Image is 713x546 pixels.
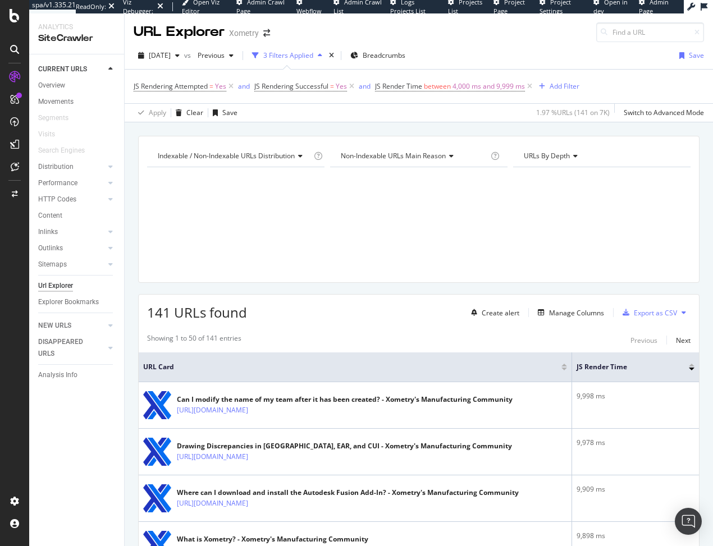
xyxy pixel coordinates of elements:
span: = [209,81,213,91]
img: main image [143,437,171,466]
a: Performance [38,177,105,189]
div: Open Intercom Messenger [675,508,702,535]
div: Add Filter [550,81,579,91]
span: Non-Indexable URLs Main Reason [341,151,446,160]
a: Movements [38,96,116,108]
button: Add Filter [534,80,579,93]
div: and [238,81,250,91]
div: and [359,81,371,91]
button: Save [208,104,237,122]
h4: Non-Indexable URLs Main Reason [339,147,488,165]
div: Clear [186,108,203,117]
span: between [424,81,451,91]
div: DISAPPEARED URLS [38,336,95,360]
a: [URL][DOMAIN_NAME] [177,498,248,509]
img: main image [143,391,171,420]
div: HTTP Codes [38,194,76,205]
a: Sitemaps [38,259,105,270]
div: arrow-right-arrow-left [263,29,270,37]
button: [DATE] [134,47,184,65]
a: CURRENT URLS [38,63,105,75]
span: JS Render Time [577,362,672,372]
span: Yes [215,79,226,94]
button: Breadcrumbs [346,47,410,65]
div: 9,898 ms [577,531,694,541]
div: Apply [149,108,166,117]
div: Outlinks [38,242,63,254]
div: Performance [38,177,77,189]
span: 2025 Aug. 11th [149,51,171,60]
span: 141 URLs found [147,303,247,322]
div: Showing 1 to 50 of 141 entries [147,333,241,347]
button: Create alert [467,304,519,322]
h4: Indexable / Non-Indexable URLs Distribution [156,147,312,165]
a: Visits [38,129,66,140]
a: Inlinks [38,226,105,238]
div: Save [222,108,237,117]
div: Overview [38,80,65,91]
div: Search Engines [38,145,85,157]
input: Find a URL [596,22,704,42]
button: Apply [134,104,166,122]
div: Previous [630,336,657,345]
div: Switch to Advanced Mode [624,108,704,117]
div: ReadOnly: [76,2,106,11]
div: Export as CSV [634,308,677,318]
div: Next [676,336,691,345]
span: Yes [336,79,347,94]
button: Previous [630,333,657,347]
div: Where can I download and install the Autodesk Fusion Add-In? - Xometry's Manufacturing Community [177,488,519,498]
button: Save [675,47,704,65]
a: Explorer Bookmarks [38,296,116,308]
button: 3 Filters Applied [248,47,327,65]
div: 1.97 % URLs ( 141 on 7K ) [536,108,610,117]
div: 9,978 ms [577,438,694,448]
span: 4,000 ms and 9,999 ms [453,79,525,94]
button: Next [676,333,691,347]
a: Overview [38,80,116,91]
div: Drawing Discrepancies in [GEOGRAPHIC_DATA], EAR, and CUI - Xometry's Manufacturing Community [177,441,512,451]
div: Create alert [482,308,519,318]
button: and [359,81,371,91]
div: Visits [38,129,55,140]
div: Explorer Bookmarks [38,296,99,308]
div: times [327,50,336,61]
div: Segments [38,112,68,124]
div: SiteCrawler [38,32,115,45]
div: Save [689,51,704,60]
button: Export as CSV [618,304,677,322]
div: Analysis Info [38,369,77,381]
span: JS Render Time [375,81,422,91]
a: Search Engines [38,145,96,157]
a: [URL][DOMAIN_NAME] [177,405,248,416]
span: vs [184,51,193,60]
div: 9,998 ms [577,391,694,401]
a: Content [38,210,116,222]
span: JS Rendering Successful [254,81,328,91]
button: Manage Columns [533,306,604,319]
span: Previous [193,51,225,60]
a: Analysis Info [38,369,116,381]
a: Url Explorer [38,280,116,292]
span: Indexable / Non-Indexable URLs distribution [158,151,295,160]
div: CURRENT URLS [38,63,87,75]
button: and [238,81,250,91]
div: Movements [38,96,74,108]
span: = [330,81,334,91]
span: Breadcrumbs [363,51,405,60]
span: JS Rendering Attempted [134,81,208,91]
button: Clear [171,104,203,122]
div: URL Explorer [134,22,225,42]
a: Outlinks [38,242,105,254]
div: What is Xometry? - Xometry's Manufacturing Community [177,534,368,544]
img: main image [143,484,171,513]
div: Content [38,210,62,222]
a: HTTP Codes [38,194,105,205]
a: [URL][DOMAIN_NAME] [177,451,248,462]
div: Distribution [38,161,74,173]
a: Segments [38,112,80,124]
div: Sitemaps [38,259,67,270]
div: Can I modify the name of my team after it has been created? - Xometry's Manufacturing Community [177,394,513,405]
div: Manage Columns [549,308,604,318]
a: Distribution [38,161,105,173]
